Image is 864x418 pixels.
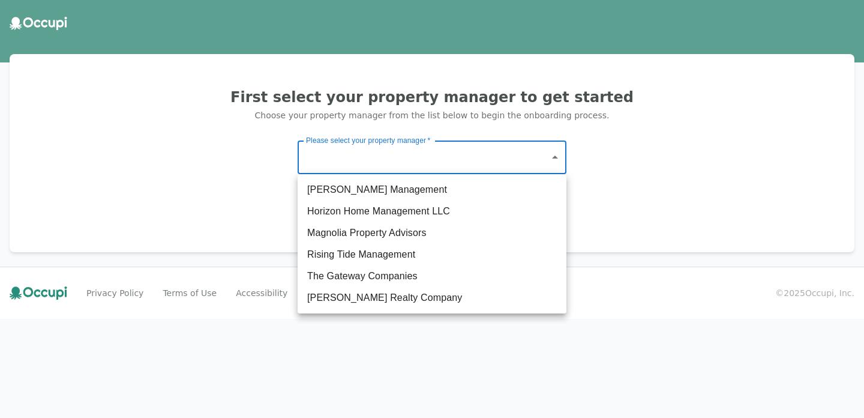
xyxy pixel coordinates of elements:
[298,287,566,309] li: [PERSON_NAME] Realty Company
[298,244,566,265] li: Rising Tide Management
[298,265,566,287] li: The Gateway Companies
[298,201,566,222] li: Horizon Home Management LLC
[298,179,566,201] li: [PERSON_NAME] Management
[298,222,566,244] li: Magnolia Property Advisors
